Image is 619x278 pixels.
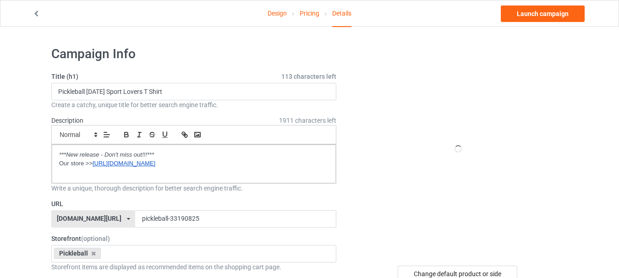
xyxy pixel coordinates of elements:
a: Pricing [300,0,319,26]
div: Storefront items are displayed as recommended items on the shopping cart page. [51,262,336,272]
a: [URL][DOMAIN_NAME] [93,160,155,167]
div: Details [332,0,351,27]
span: (optional) [81,235,110,242]
a: Design [268,0,287,26]
em: ***New release - Don't miss out!!!*** [59,151,154,158]
label: Title (h1) [51,72,336,81]
span: 113 characters left [281,72,336,81]
span: 1911 characters left [279,116,336,125]
p: Our store >> [59,159,329,168]
label: Storefront [51,234,336,243]
h1: Campaign Info [51,46,336,62]
div: [DOMAIN_NAME][URL] [57,215,121,222]
div: Create a catchy, unique title for better search engine traffic. [51,100,336,109]
a: Launch campaign [501,5,585,22]
div: Write a unique, thorough description for better search engine traffic. [51,184,336,193]
div: Pickleball [54,248,101,259]
label: Description [51,117,83,124]
label: URL [51,199,336,208]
